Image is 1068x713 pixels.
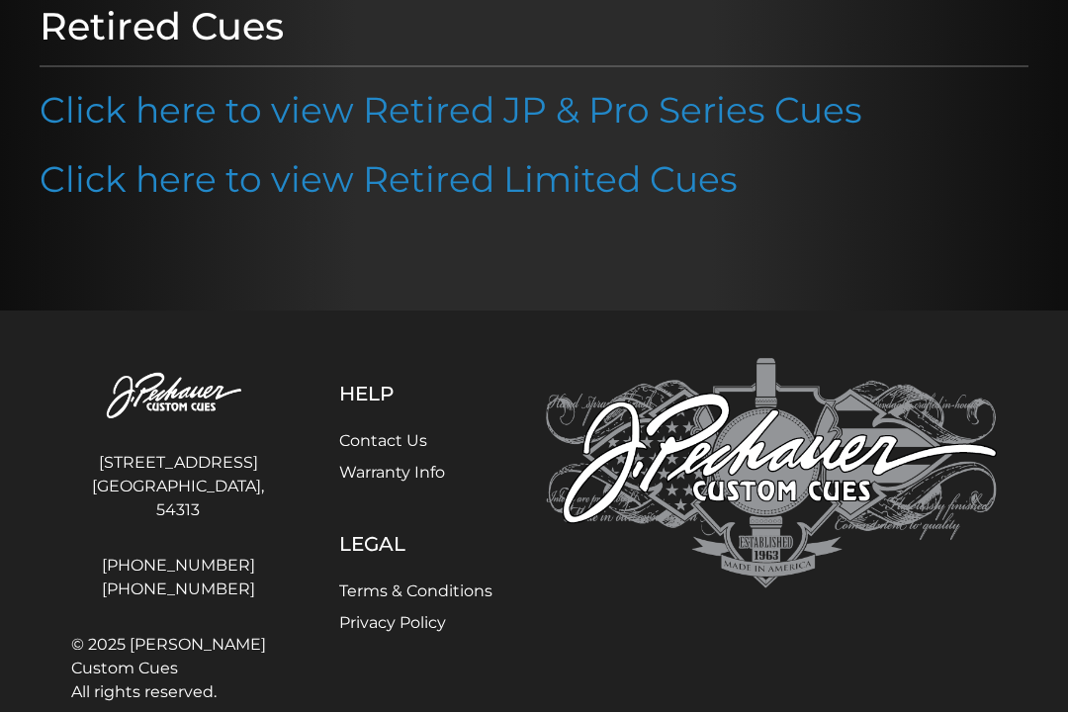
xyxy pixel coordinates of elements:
img: Pechauer Custom Cues [546,359,997,589]
a: Privacy Policy [339,614,446,633]
a: Click here to view Retired JP & Pro Series Cues [40,89,862,133]
span: © 2025 [PERSON_NAME] Custom Cues All rights reserved. [71,634,285,705]
img: Pechauer Custom Cues [71,359,285,437]
h5: Legal [339,533,492,557]
a: [PHONE_NUMBER] [71,555,285,579]
a: Click here to view Retired Limited Cues [40,158,738,202]
a: [PHONE_NUMBER] [71,579,285,602]
address: [STREET_ADDRESS] [GEOGRAPHIC_DATA], 54313 [71,444,285,531]
a: Contact Us [339,432,427,451]
a: Warranty Info [339,464,445,483]
h1: Retired Cues [40,5,1028,50]
a: Terms & Conditions [339,582,492,601]
h5: Help [339,383,492,406]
